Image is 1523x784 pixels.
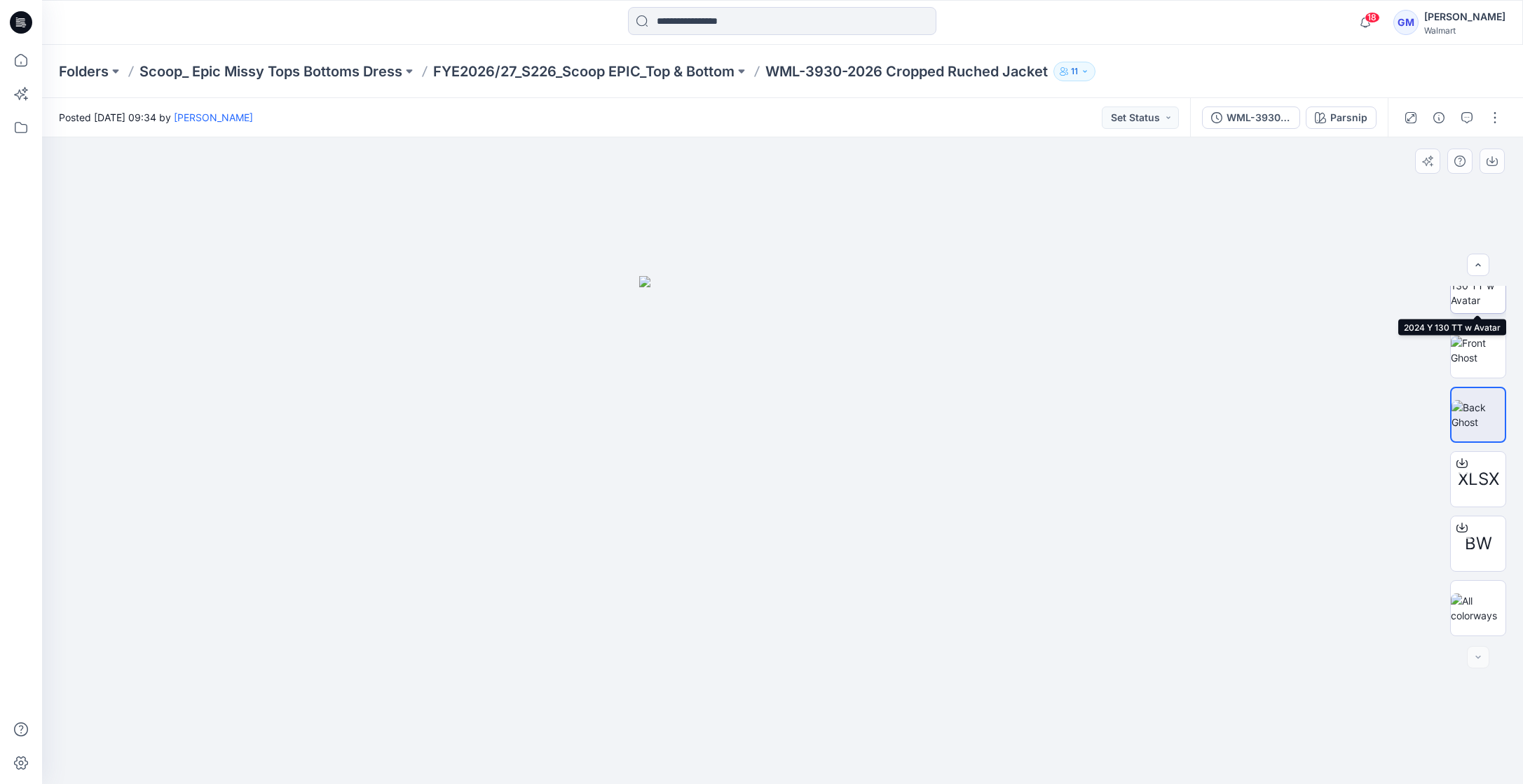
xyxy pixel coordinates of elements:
a: FYE2026/27_S226_Scoop EPIC_Top & Bottom [433,62,735,81]
div: [PERSON_NAME] [1424,8,1505,25]
div: Walmart [1424,25,1505,36]
img: eyJhbGciOiJIUzI1NiIsImtpZCI6IjAiLCJzbHQiOiJzZXMiLCJ0eXAiOiJKV1QifQ.eyJkYXRhIjp7InR5cGUiOiJzdG9yYW... [639,276,927,784]
img: 2024 Y 130 TT w Avatar [1451,263,1505,308]
div: GM [1393,10,1419,35]
p: 11 [1071,64,1078,79]
a: [PERSON_NAME] [174,111,253,123]
span: BW [1465,531,1492,556]
img: Front Ghost [1451,336,1505,365]
button: Details [1428,106,1450,129]
p: WML-3930-2026 Cropped Ruched Jacket [765,62,1048,81]
span: 18 [1365,12,1380,23]
img: Back Ghost [1452,400,1505,429]
span: XLSX [1458,467,1499,492]
div: Parsnip [1330,110,1367,125]
a: Scoop_ Epic Missy Tops Bottoms Dress [139,62,402,81]
button: Parsnip [1306,106,1377,129]
button: 11 [1053,62,1095,81]
div: WML-3930-2026 Cropped Jacket_Full Colorway [1227,110,1291,125]
button: WML-3930-2026 Cropped Jacket_Full Colorway [1202,106,1300,129]
img: All colorways [1451,593,1505,623]
span: Posted [DATE] 09:34 by [59,110,253,125]
a: Folders [59,62,109,81]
